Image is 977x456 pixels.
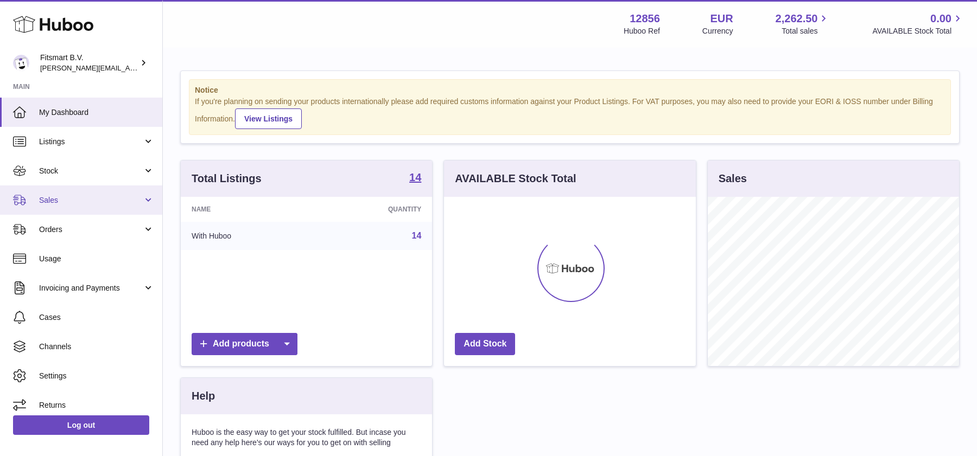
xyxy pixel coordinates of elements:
[930,11,951,26] span: 0.00
[39,166,143,176] span: Stock
[192,389,215,403] h3: Help
[412,231,422,240] a: 14
[39,371,154,381] span: Settings
[40,53,138,73] div: Fitsmart B.V.
[13,55,29,71] img: jonathan@leaderoo.com
[192,171,262,186] h3: Total Listings
[624,26,660,36] div: Huboo Ref
[702,26,733,36] div: Currency
[710,11,733,26] strong: EUR
[39,254,154,264] span: Usage
[181,222,313,250] td: With Huboo
[195,97,945,129] div: If you're planning on sending your products internationally please add required customs informati...
[195,85,945,95] strong: Notice
[39,224,143,235] span: Orders
[39,342,154,352] span: Channels
[40,63,218,72] span: [PERSON_NAME][EMAIL_ADDRESS][DOMAIN_NAME]
[181,197,313,222] th: Name
[39,137,143,147] span: Listings
[776,11,830,36] a: 2,262.50 Total sales
[39,283,143,293] span: Invoicing and Payments
[409,172,421,185] a: 14
[872,11,964,36] a: 0.00 AVAILABLE Stock Total
[409,172,421,183] strong: 14
[455,171,576,186] h3: AVAILABLE Stock Total
[719,171,747,186] h3: Sales
[13,415,149,435] a: Log out
[630,11,660,26] strong: 12856
[39,195,143,205] span: Sales
[39,107,154,118] span: My Dashboard
[192,427,421,448] p: Huboo is the easy way to get your stock fulfilled. But incase you need any help here's our ways f...
[872,26,964,36] span: AVAILABLE Stock Total
[455,333,515,355] a: Add Stock
[782,26,830,36] span: Total sales
[776,11,818,26] span: 2,262.50
[235,108,302,129] a: View Listings
[192,333,297,355] a: Add products
[313,197,432,222] th: Quantity
[39,400,154,410] span: Returns
[39,312,154,323] span: Cases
